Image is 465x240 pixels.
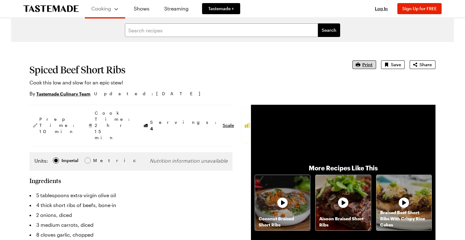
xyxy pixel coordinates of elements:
[381,60,405,69] button: Save recipe
[318,23,340,37] button: filters
[91,2,119,15] button: Cooking
[30,220,232,230] li: 3 medium carrots, diced
[62,157,79,164] span: Imperial
[322,27,336,33] span: Search
[362,62,372,68] span: Print
[36,90,90,97] a: Tastemade Culinary Team
[125,23,318,37] input: Search recipes
[34,157,106,166] div: Imperial Metric
[30,79,335,86] p: Cook this low and slow for an epic stew!
[352,60,376,69] button: Print
[316,216,371,228] p: Aisoon Braised Short Ribs
[30,210,232,220] li: 2 onions, diced
[30,200,232,210] li: 4 thick short ribs of beefs, bone-in
[94,90,206,97] span: Updated : [DATE]
[150,158,228,164] span: Nutrition information unavailable
[223,122,234,128] button: Scale
[397,3,442,14] button: Sign Up for FREE
[30,230,232,240] li: 8 cloves garlic, chopped
[202,3,240,14] a: Tastemade +
[30,64,335,75] h1: Spiced Beef Short Ribs
[255,216,310,228] p: Coconut Braised Short Ribs
[39,116,77,135] span: Prep Time: 10 min
[34,157,48,165] label: Units:
[369,6,394,12] button: Log In
[208,6,234,12] span: Tastemade +
[309,164,378,172] p: More Recipes Like This
[391,62,401,68] span: Save
[376,209,431,228] p: Braised Beef Short Ribs With Crispy Rice Cakes
[23,5,79,12] a: To Tastemade Home Page
[255,175,310,230] a: Coconut Braised Short RibsRecipe image thumbnail
[30,190,232,200] li: 5 tablespoons extra-virgin olive oil
[410,60,435,69] button: Share
[95,110,133,141] span: Cook Time: 2 hr 15 min
[419,62,432,68] span: Share
[30,177,61,184] h2: Ingredients
[93,157,107,164] span: Metric
[30,90,90,97] p: By
[315,175,371,230] a: Aisoon Braised Short RibsRecipe image thumbnail
[375,6,388,11] span: Log In
[376,175,432,230] a: Braised Beef Short Ribs With Crispy Rice CakesRecipe image thumbnail
[150,125,153,131] span: 4
[62,157,78,164] div: Imperial
[93,157,106,164] div: Metric
[150,119,220,132] span: Servings:
[91,6,111,11] span: Cooking
[402,6,437,11] span: Sign Up for FREE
